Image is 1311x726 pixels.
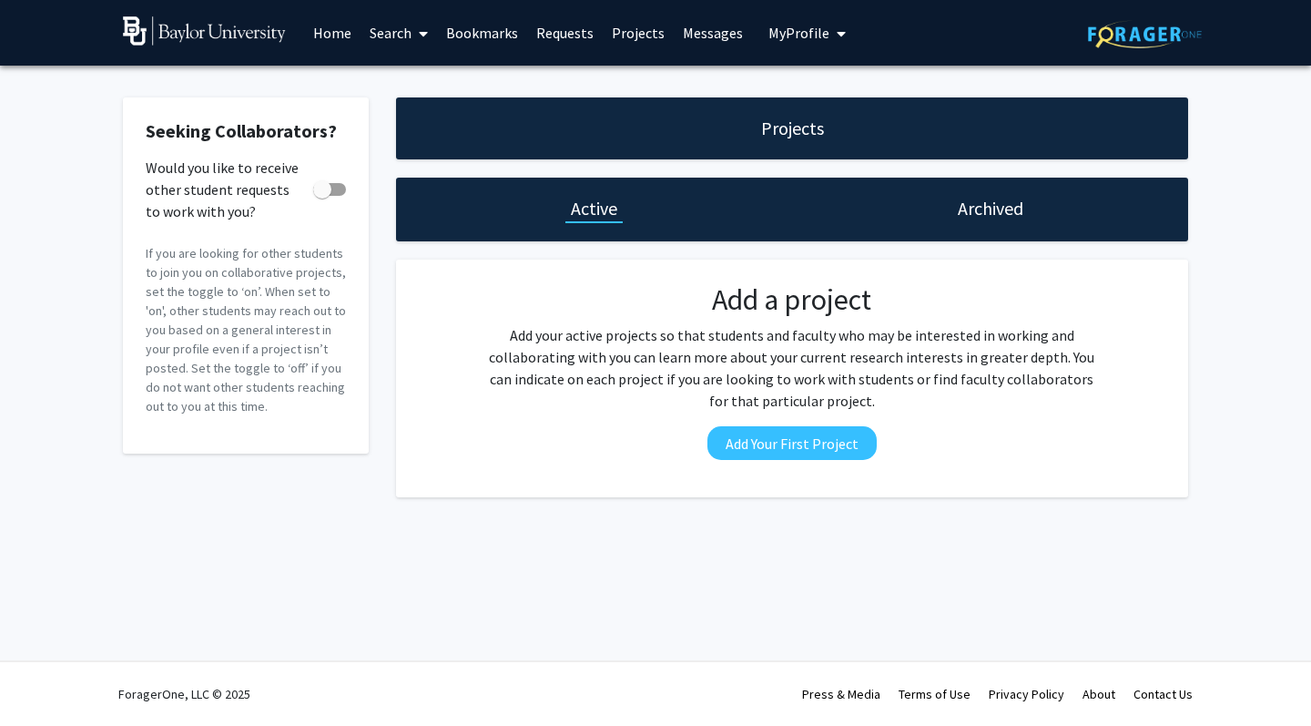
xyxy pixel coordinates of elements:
[437,1,527,65] a: Bookmarks
[123,16,286,46] img: Baylor University Logo
[1082,686,1115,702] a: About
[707,426,877,460] button: Add Your First Project
[1088,20,1202,48] img: ForagerOne Logo
[14,644,77,712] iframe: Chat
[674,1,752,65] a: Messages
[146,157,306,222] span: Would you like to receive other student requests to work with you?
[603,1,674,65] a: Projects
[958,196,1023,221] h1: Archived
[483,282,1101,317] h2: Add a project
[761,116,824,141] h1: Projects
[989,686,1064,702] a: Privacy Policy
[768,24,829,42] span: My Profile
[483,324,1101,412] p: Add your active projects so that students and faculty who may be interested in working and collab...
[802,686,880,702] a: Press & Media
[571,196,617,221] h1: Active
[361,1,437,65] a: Search
[527,1,603,65] a: Requests
[1133,686,1193,702] a: Contact Us
[899,686,971,702] a: Terms of Use
[146,244,346,416] p: If you are looking for other students to join you on collaborative projects, set the toggle to ‘o...
[304,1,361,65] a: Home
[118,662,250,726] div: ForagerOne, LLC © 2025
[146,120,346,142] h2: Seeking Collaborators?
